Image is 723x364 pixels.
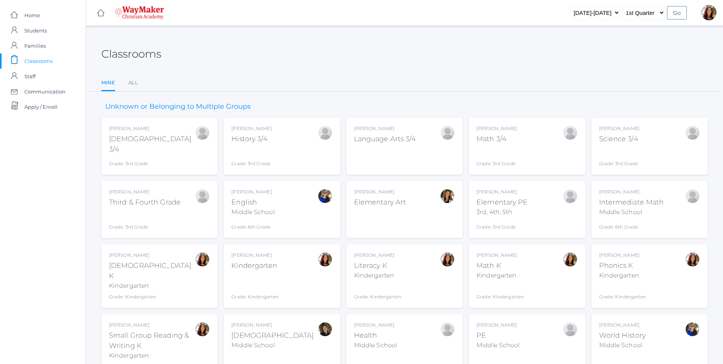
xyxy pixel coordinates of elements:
div: Gina Pecor [563,252,578,267]
div: [DEMOGRAPHIC_DATA] 3/4 [109,134,195,155]
div: [PERSON_NAME] [354,322,397,329]
div: Health [354,330,397,341]
div: Joshua Bennett [685,125,700,140]
div: Third & Fourth Grade [109,197,181,208]
div: [PERSON_NAME] [476,188,527,195]
span: Staff [24,69,35,84]
div: Grade: 3rd Grade [231,147,272,167]
a: All [128,75,138,90]
div: Gina Pecor [317,252,333,267]
span: Communication [24,84,66,99]
div: Grade: 6th Grade [231,220,274,230]
div: [PERSON_NAME] [599,188,664,195]
div: Kindergarten [354,271,401,280]
span: Classrooms [24,53,53,69]
div: 3rd, 4th, 5th [476,208,527,217]
div: Alexia Hemingway [563,322,578,337]
div: Joshua Bennett [195,188,210,204]
input: Go [667,6,687,19]
div: Grade: Kindergarten [354,283,401,300]
span: Families [24,38,46,53]
span: Home [24,8,40,23]
div: Language Arts 3/4 [354,134,416,144]
span: Apply / Enroll [24,99,58,114]
div: Math 3/4 [476,134,517,144]
div: Science 3/4 [599,134,640,144]
a: Mine [101,75,115,92]
div: Joshua Bennett [440,125,455,140]
div: Grade: 3rd Grade [599,147,640,167]
div: Middle School [599,341,646,350]
div: Kindergarten [476,271,524,280]
span: Students [24,23,47,38]
div: Grade: 3rd Grade [109,158,195,167]
div: [PERSON_NAME] [231,125,272,132]
div: [PERSON_NAME] [109,322,195,329]
div: [PERSON_NAME] [109,252,195,259]
div: Joshua Bennett [195,125,210,140]
div: Kindergarten [109,351,195,360]
div: Grade: 3rd Grade [476,220,527,230]
div: Math K [476,261,524,271]
h3: Unknown or Belonging to Multiple Groups [101,103,255,111]
div: Middle School [231,341,314,350]
img: 4_waymaker-logo-stack-white.png [115,6,164,19]
div: Joshua Bennett [317,125,333,140]
div: Gina Pecor [440,252,455,267]
div: [DEMOGRAPHIC_DATA] K [109,261,195,281]
div: Middle School [354,341,397,350]
div: [PERSON_NAME] [354,125,416,132]
div: Joshua Bennett [563,188,578,204]
div: Intermediate Math [599,197,664,208]
div: Kindergarten [231,261,279,271]
div: [PERSON_NAME] [231,322,314,329]
div: [PERSON_NAME] [476,322,519,329]
h2: Classrooms [101,48,161,60]
div: Bonnie Posey [685,188,700,204]
div: [PERSON_NAME] [109,125,195,132]
div: Alexia Hemingway [440,322,455,337]
div: Dianna Renz [317,322,333,337]
div: Grade: Kindergarten [231,274,279,300]
div: [PERSON_NAME] [599,252,646,259]
div: Literacy K [354,261,401,271]
div: Middle School [231,208,274,217]
div: Gina Pecor [195,252,210,267]
div: Grade: Kindergarten [599,283,646,300]
div: Elementary Art [354,197,406,208]
div: [PERSON_NAME] [354,188,406,195]
div: Grade: Kindergarten [109,293,195,300]
div: Middle School [476,341,519,350]
div: [DEMOGRAPHIC_DATA] [231,330,314,341]
div: Amber Farnes [440,188,455,204]
div: English [231,197,274,208]
div: Gina Pecor [195,322,210,337]
div: [PERSON_NAME] [109,188,181,195]
div: [PERSON_NAME] [476,125,517,132]
div: Gina Pecor [685,252,700,267]
div: [PERSON_NAME] [231,188,274,195]
div: History 3/4 [231,134,272,144]
div: Kindergarten [599,271,646,280]
div: [PERSON_NAME] [231,252,279,259]
div: Grade: 6th Grade [599,220,664,230]
div: Grade: 3rd Grade [476,147,517,167]
div: Joshua Bennett [563,125,578,140]
div: Stephanie Todhunter [685,322,700,337]
div: Small Group Reading & Writing K [109,330,195,351]
div: Gina Pecor [701,5,717,20]
div: [PERSON_NAME] [476,252,524,259]
div: Elementary PE [476,197,527,208]
div: World History [599,330,646,341]
div: [PERSON_NAME] [354,252,401,259]
div: Middle School [599,208,664,217]
div: [PERSON_NAME] [599,125,640,132]
div: PE [476,330,519,341]
div: Grade: 3rd Grade [109,211,181,230]
div: Phonics K [599,261,646,271]
div: Stephanie Todhunter [317,188,333,204]
div: Kindergarten [109,281,195,290]
div: Grade: Kindergarten [476,283,524,300]
div: [PERSON_NAME] [599,322,646,329]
